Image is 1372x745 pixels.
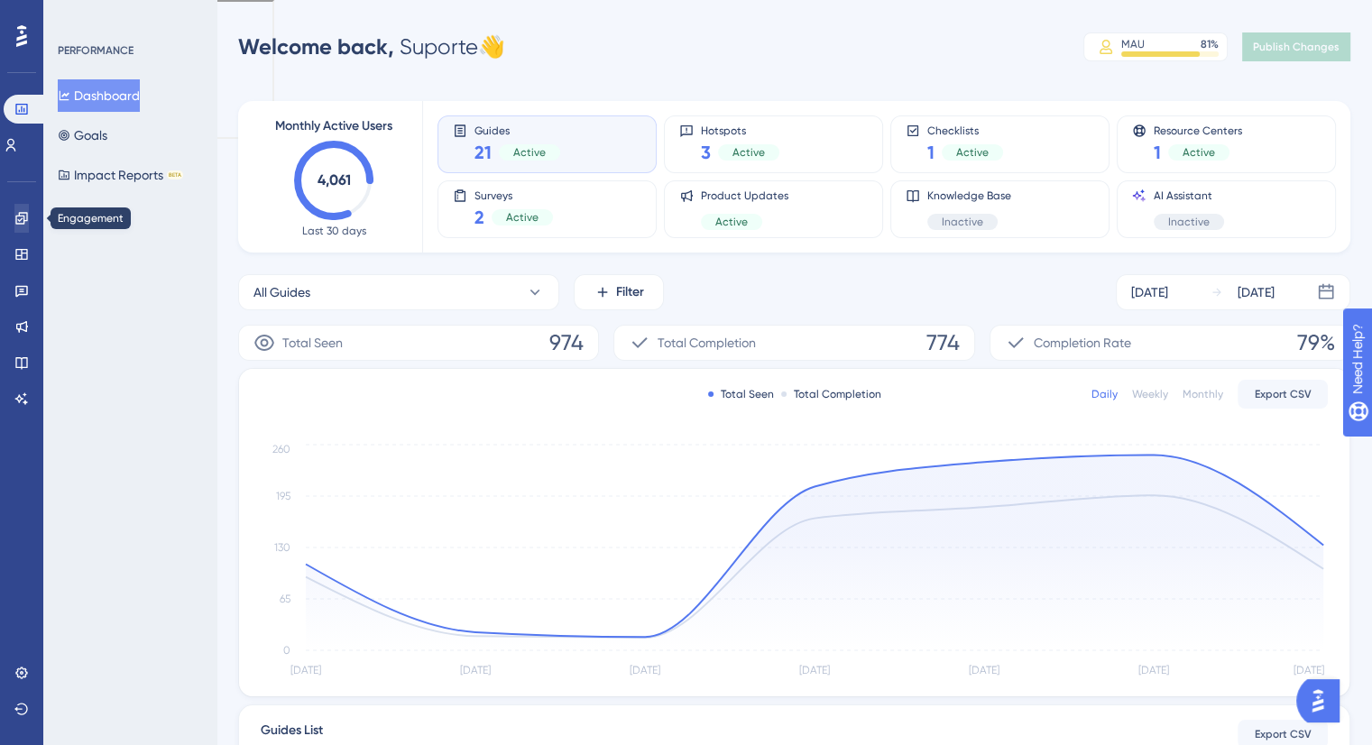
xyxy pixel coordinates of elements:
[283,644,290,657] tspan: 0
[238,32,505,61] div: Suporte 👋
[1297,328,1335,357] span: 79%
[167,170,183,179] div: BETA
[1238,281,1275,303] div: [DATE]
[58,43,134,58] div: PERFORMANCE
[302,224,366,238] span: Last 30 days
[1154,189,1224,203] span: AI Assistant
[732,145,765,160] span: Active
[616,281,644,303] span: Filter
[1294,664,1324,676] tspan: [DATE]
[1138,664,1169,676] tspan: [DATE]
[781,387,881,401] div: Total Completion
[1253,40,1340,54] span: Publish Changes
[630,664,660,676] tspan: [DATE]
[956,145,989,160] span: Active
[701,124,779,136] span: Hotspots
[1255,727,1312,741] span: Export CSV
[1201,37,1219,51] div: 81 %
[58,119,107,152] button: Goals
[474,189,553,201] span: Surveys
[272,442,290,455] tspan: 260
[1131,281,1168,303] div: [DATE]
[658,332,756,354] span: Total Completion
[1296,674,1350,728] iframe: UserGuiding AI Assistant Launcher
[927,189,1011,203] span: Knowledge Base
[474,205,484,230] span: 2
[1183,145,1215,160] span: Active
[42,5,113,26] span: Need Help?
[1154,124,1242,136] span: Resource Centers
[1132,387,1168,401] div: Weekly
[1034,332,1131,354] span: Completion Rate
[1121,37,1145,51] div: MAU
[708,387,774,401] div: Total Seen
[549,328,584,357] span: 974
[715,215,748,229] span: Active
[275,115,392,137] span: Monthly Active Users
[290,664,321,676] tspan: [DATE]
[58,79,140,112] button: Dashboard
[253,281,310,303] span: All Guides
[701,189,788,203] span: Product Updates
[282,332,343,354] span: Total Seen
[942,215,983,229] span: Inactive
[318,171,351,189] text: 4,061
[1183,387,1223,401] div: Monthly
[1238,380,1328,409] button: Export CSV
[1255,387,1312,401] span: Export CSV
[238,33,394,60] span: Welcome back,
[1154,140,1161,165] span: 1
[927,124,1003,136] span: Checklists
[506,210,539,225] span: Active
[238,274,559,310] button: All Guides
[1091,387,1118,401] div: Daily
[58,159,183,191] button: Impact ReportsBETA
[1168,215,1210,229] span: Inactive
[574,274,664,310] button: Filter
[474,124,560,136] span: Guides
[969,664,999,676] tspan: [DATE]
[513,145,546,160] span: Active
[701,140,711,165] span: 3
[926,328,960,357] span: 774
[799,664,830,676] tspan: [DATE]
[474,140,492,165] span: 21
[274,541,290,554] tspan: 130
[1242,32,1350,61] button: Publish Changes
[280,593,290,605] tspan: 65
[276,490,290,502] tspan: 195
[927,140,935,165] span: 1
[460,664,491,676] tspan: [DATE]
